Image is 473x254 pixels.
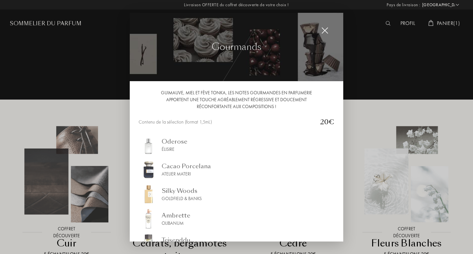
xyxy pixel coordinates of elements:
[162,162,211,171] div: Cacao Porcelana
[212,40,261,54] div: Gourmands
[321,27,328,34] img: cross_white.svg
[139,160,158,179] img: img_sommelier
[139,118,315,126] div: Contenu de la sélection (format 1,5mL)
[162,186,202,195] div: Silky Woods
[162,236,191,244] div: Teisenddu
[139,209,158,229] img: img_sommelier
[139,135,158,155] img: img_sommelier
[162,146,187,153] div: Élisire
[139,184,334,204] a: img_sommelierSilky WoodsGoldfield & Banks
[139,135,334,155] a: img_sommelierOderoseÉlisire
[139,160,334,179] a: img_sommelierCacao PorcelanaAtelier Materi
[139,89,334,110] div: Guimauve, miel et fève tonka, les notes gourmandes en parfumerie apportent une touche agréablemen...
[162,195,202,202] div: Goldfield & Banks
[139,234,334,253] a: img_sommelierTeisenddu
[139,209,334,229] a: img_sommelierAmbretteOlibanum
[162,171,211,177] div: Atelier Materi
[139,184,158,204] img: img_sommelier
[130,13,343,81] img: img_collec
[162,137,187,146] div: Oderose
[139,234,158,253] img: img_sommelier
[315,117,334,127] div: 20€
[162,211,190,220] div: Ambrette
[162,220,190,227] div: Olibanum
